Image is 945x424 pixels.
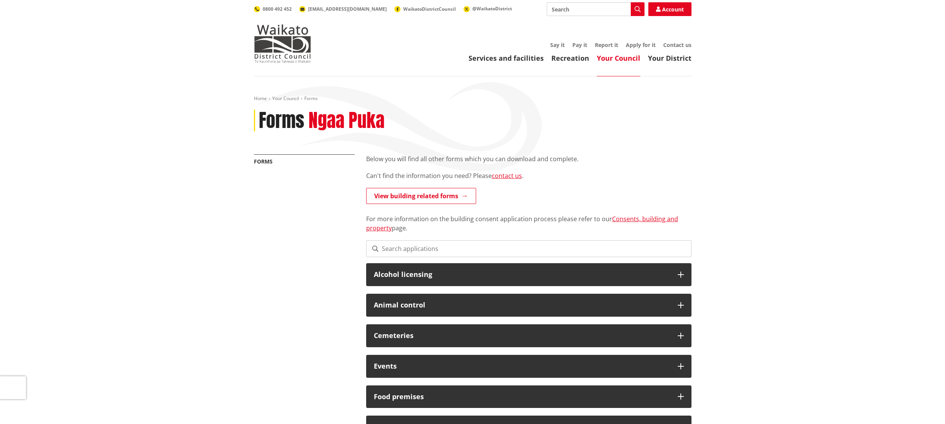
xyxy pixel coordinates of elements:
[472,5,512,12] span: @WaikatoDistrict
[403,6,456,12] span: WaikatoDistrictCouncil
[308,6,387,12] span: [EMAIL_ADDRESS][DOMAIN_NAME]
[259,110,304,132] h1: Forms
[304,95,318,102] span: Forms
[597,53,640,63] a: Your Council
[374,332,670,340] h3: Cemeteries
[374,271,670,278] h3: Alcohol licensing
[595,41,618,49] a: Report it
[366,215,678,232] a: Consents, building and property
[366,188,476,204] a: View building related forms
[648,53,691,63] a: Your District
[254,95,267,102] a: Home
[374,393,670,401] h3: Food premises
[254,24,311,63] img: Waikato District Council - Te Kaunihera aa Takiwaa o Waikato
[263,6,292,12] span: 0800 492 452
[572,41,587,49] a: Pay it
[550,41,565,49] a: Say it
[468,53,544,63] a: Services and facilities
[394,6,456,12] a: WaikatoDistrictCouncil
[551,53,589,63] a: Recreation
[626,41,656,49] a: Apply for it
[547,2,645,16] input: Search input
[309,110,384,132] h2: Ngaa Puka
[254,6,292,12] a: 0800 492 452
[366,205,691,233] p: For more information on the building consent application process please refer to our page.
[648,2,691,16] a: Account
[366,154,691,163] p: Below you will find all other forms which you can download and complete.
[299,6,387,12] a: [EMAIL_ADDRESS][DOMAIN_NAME]
[366,171,691,180] p: Can't find the information you need? Please .
[374,301,670,309] h3: Animal control
[254,158,273,165] a: Forms
[464,5,512,12] a: @WaikatoDistrict
[492,172,522,180] a: contact us
[254,95,691,102] nav: breadcrumb
[374,363,670,370] h3: Events
[663,41,691,49] a: Contact us
[272,95,299,102] a: Your Council
[366,240,691,257] input: Search applications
